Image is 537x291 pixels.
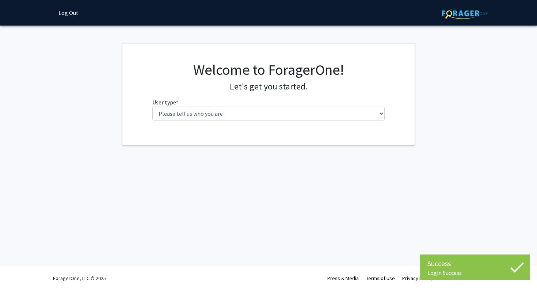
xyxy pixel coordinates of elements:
h4: Let's get you started. [152,81,385,92]
label: User type [152,98,178,107]
div: ForagerOne, LLC © 2025 [53,265,106,291]
div: Success [427,258,522,269]
a: Privacy Policy [402,275,433,282]
img: ForagerOne Logo [442,8,488,19]
div: Login Success [427,269,522,276]
a: Press & Media [327,275,359,282]
h1: Welcome to ForagerOne! [152,61,385,79]
a: Terms of Use [366,275,395,282]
